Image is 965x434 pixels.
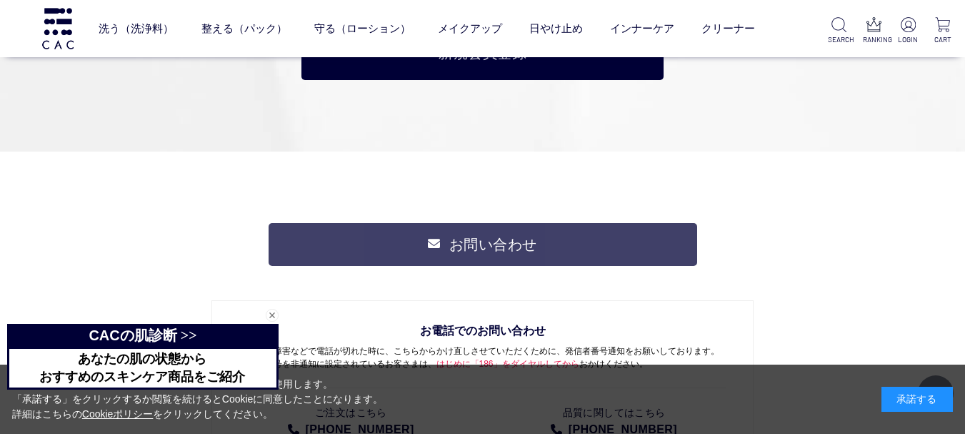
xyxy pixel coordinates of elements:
p: RANKING [863,34,885,45]
img: logo [40,8,76,49]
a: メイクアップ [438,9,502,47]
span: お電話でのお問い合わせ [239,322,726,345]
a: CART [931,17,954,45]
a: 洗う（洗浄料） [99,9,174,47]
a: 日やけ止め [529,9,583,47]
a: RANKING [863,17,885,45]
div: 承諾する [881,387,953,412]
a: 守る（ローション） [314,9,411,47]
p: LOGIN [897,34,919,45]
span: はじめに「186」をダイヤルしてから [436,359,579,369]
a: お問い合わせ [269,223,697,266]
a: インナーケア [610,9,674,47]
a: LOGIN [897,17,919,45]
a: クリーナー [701,9,755,47]
div: 当サイトでは、お客様へのサービス向上のためにCookieを使用します。 「承諾する」をクリックするか閲覧を続けるとCookieに同意したことになります。 詳細はこちらの をクリックしてください。 [12,377,384,422]
p: 予期せぬ障害などで電話が切れた時に、こちらからかけ直しさせていただくために、発信者番号通知をお願いしております。 発信者番号を非通知に設定されているお客さまは、 おかけください。 [239,322,726,388]
p: CART [931,34,954,45]
p: SEARCH [828,34,850,45]
a: 整える（パック） [201,9,287,47]
a: Cookieポリシー [82,408,154,420]
a: SEARCH [828,17,850,45]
